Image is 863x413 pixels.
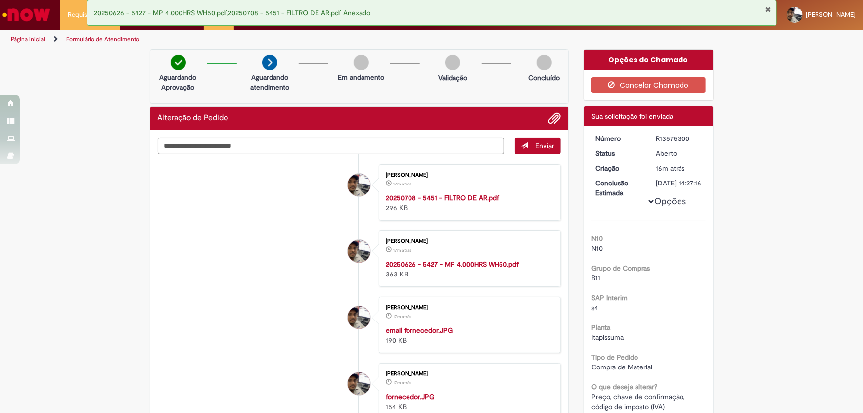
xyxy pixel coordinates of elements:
div: Marlon Pinheiro Da Costa [348,174,370,196]
div: 363 KB [386,259,550,279]
b: SAP Interim [591,293,628,302]
span: Sua solicitação foi enviada [591,112,673,121]
time: 29/09/2025 09:26:47 [393,247,411,253]
span: Compra de Material [591,363,652,371]
span: 17m atrás [393,181,411,187]
time: 29/09/2025 09:27:12 [656,164,685,173]
span: 17m atrás [393,314,411,320]
b: N10 [591,234,603,243]
div: [PERSON_NAME] [386,305,550,311]
div: 29/09/2025 09:27:12 [656,163,702,173]
span: 16m atrás [656,164,685,173]
span: 20250626 - 5427 - MP 4.000HRS WH50.pdf,20250708 - 5451 - FILTRO DE AR.pdf Anexado [94,8,371,17]
button: Enviar [515,138,561,154]
p: Em andamento [338,72,384,82]
b: Tipo de Pedido [591,353,638,362]
button: Fechar Notificação [765,5,772,13]
time: 29/09/2025 09:26:30 [393,314,411,320]
div: 190 KB [386,325,550,345]
span: N10 [591,244,603,253]
time: 29/09/2025 09:26:21 [393,380,411,386]
ul: Trilhas de página [7,30,568,48]
div: [PERSON_NAME] [386,172,550,178]
div: Opções do Chamado [584,50,713,70]
div: R13575300 [656,134,702,143]
span: Requisições [68,10,102,20]
span: [PERSON_NAME] [806,10,856,19]
b: Grupo de Compras [591,264,650,273]
p: Aguardando atendimento [246,72,294,92]
a: Página inicial [11,35,45,43]
p: Validação [438,73,467,83]
dt: Número [588,134,649,143]
a: 20250626 - 5427 - MP 4.000HRS WH50.pdf [386,260,519,269]
dt: Conclusão Estimada [588,178,649,198]
img: img-circle-grey.png [537,55,552,70]
button: Cancelar Chamado [591,77,706,93]
span: 17m atrás [393,380,411,386]
p: Concluído [528,73,560,83]
dt: Status [588,148,649,158]
div: Marlon Pinheiro Da Costa [348,306,370,329]
img: img-circle-grey.png [445,55,460,70]
img: img-circle-grey.png [354,55,369,70]
a: 20250708 - 5451 - FILTRO DE AR.pdf [386,193,499,202]
b: O que deseja alterar? [591,382,657,391]
textarea: Digite sua mensagem aqui... [158,138,505,154]
div: [PERSON_NAME] [386,238,550,244]
div: Marlon Pinheiro Da Costa [348,240,370,263]
span: 17m atrás [393,247,411,253]
dt: Criação [588,163,649,173]
img: arrow-next.png [262,55,277,70]
b: Planta [591,323,610,332]
a: fornecedor.JPG [386,392,434,401]
div: [PERSON_NAME] [386,371,550,377]
div: Marlon Pinheiro Da Costa [348,372,370,395]
div: 296 KB [386,193,550,213]
a: email fornecedor.JPG [386,326,453,335]
div: Aberto [656,148,702,158]
h2: Alteração de Pedido Histórico de tíquete [158,114,228,123]
span: B11 [591,274,600,282]
button: Adicionar anexos [548,112,561,125]
span: Enviar [535,141,554,150]
span: Preço, chave de confirmação, código de imposto (IVA) [591,392,686,411]
div: [DATE] 14:27:16 [656,178,702,188]
p: Aguardando Aprovação [154,72,202,92]
div: 154 KB [386,392,550,412]
span: Itapissuma [591,333,624,342]
img: check-circle-green.png [171,55,186,70]
span: s4 [591,303,598,312]
img: ServiceNow [1,5,52,25]
time: 29/09/2025 09:26:48 [393,181,411,187]
a: Formulário de Atendimento [66,35,139,43]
